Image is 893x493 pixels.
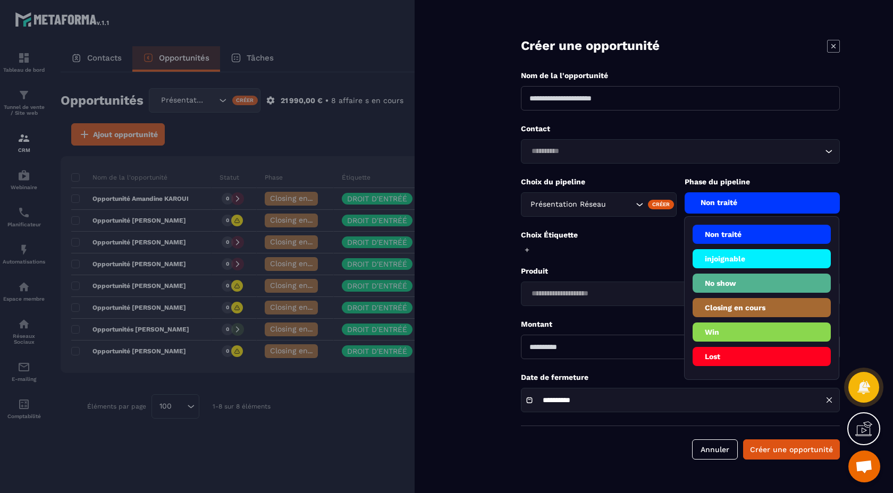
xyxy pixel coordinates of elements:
[848,450,880,482] a: Ouvrir le chat
[521,139,840,164] div: Search for option
[608,199,633,210] input: Search for option
[521,124,840,134] p: Contact
[521,266,840,276] p: Produit
[528,199,608,210] span: Présentation Réseau
[521,372,840,382] p: Date de fermeture
[648,200,674,209] div: Créer
[521,37,660,55] p: Créer une opportunité
[521,282,840,306] div: Search for option
[685,177,840,187] p: Phase du pipeline
[521,71,840,81] p: Nom de la l'opportunité
[528,146,822,157] input: Search for option
[743,439,840,460] button: Créer une opportunité
[521,177,677,187] p: Choix du pipeline
[528,288,822,300] input: Search for option
[521,230,840,240] p: Choix Étiquette
[692,439,738,460] button: Annuler
[521,319,840,329] p: Montant
[521,192,677,217] div: Search for option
